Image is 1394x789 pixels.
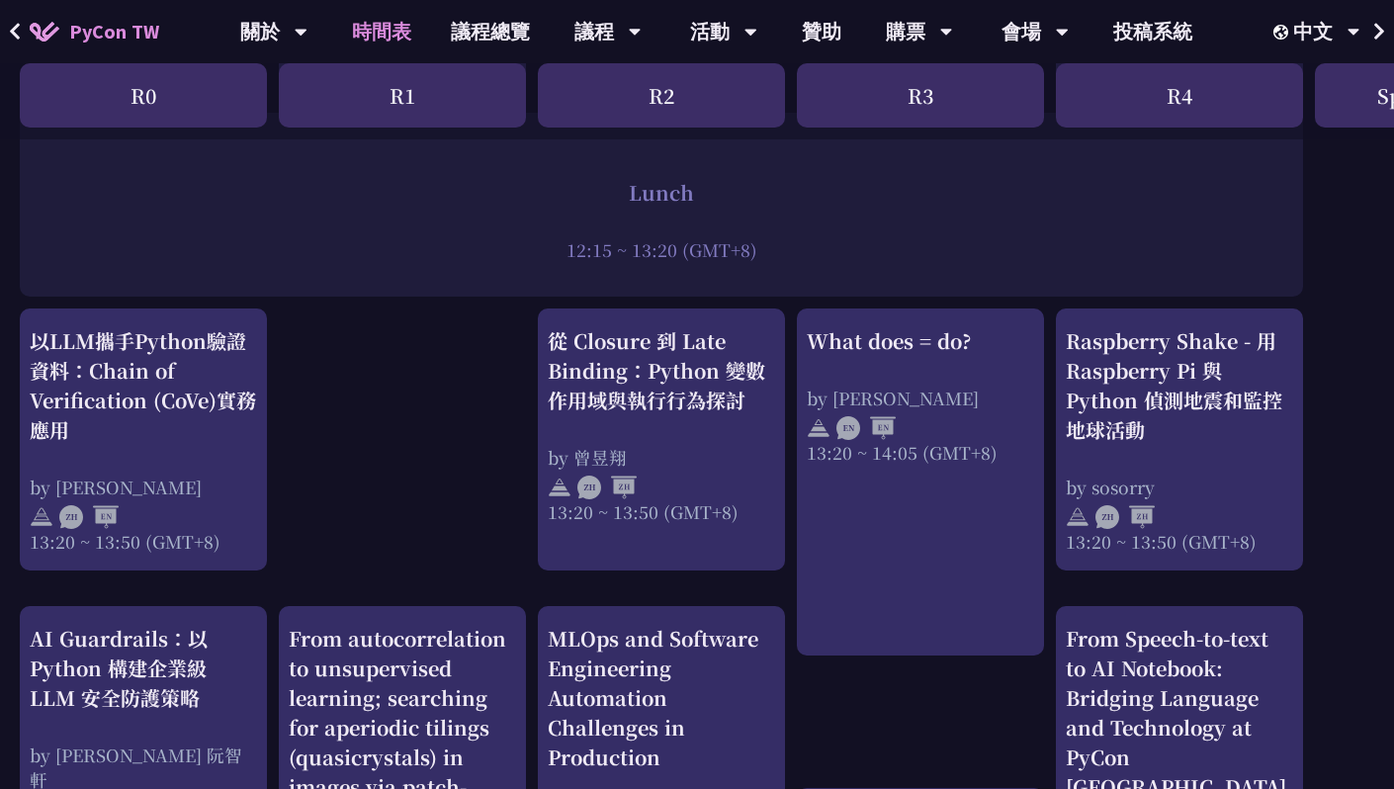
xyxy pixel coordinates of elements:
div: by 曾昱翔 [548,445,775,470]
div: by [PERSON_NAME] [807,386,1034,410]
img: ZHZH.38617ef.svg [577,476,637,499]
div: 13:20 ~ 13:50 (GMT+8) [548,499,775,524]
div: 13:20 ~ 13:50 (GMT+8) [1066,529,1293,554]
a: 以LLM攜手Python驗證資料：Chain of Verification (CoVe)實務應用 by [PERSON_NAME] 13:20 ~ 13:50 (GMT+8) [30,326,257,554]
div: AI Guardrails：以 Python 構建企業級 LLM 安全防護策略 [30,624,257,713]
img: svg+xml;base64,PHN2ZyB4bWxucz0iaHR0cDovL3d3dy53My5vcmcvMjAwMC9zdmciIHdpZHRoPSIyNCIgaGVpZ2h0PSIyNC... [807,416,830,440]
div: 13:20 ~ 14:05 (GMT+8) [807,440,1034,465]
img: svg+xml;base64,PHN2ZyB4bWxucz0iaHR0cDovL3d3dy53My5vcmcvMjAwMC9zdmciIHdpZHRoPSIyNCIgaGVpZ2h0PSIyNC... [548,476,571,499]
div: What does = do? [807,326,1034,356]
div: R0 [20,63,267,128]
a: PyCon TW [10,7,179,56]
img: Locale Icon [1273,25,1293,40]
div: R1 [279,63,526,128]
img: Home icon of PyCon TW 2025 [30,22,59,42]
div: Raspberry Shake - 用 Raspberry Pi 與 Python 偵測地震和監控地球活動 [1066,326,1293,445]
img: ENEN.5a408d1.svg [836,416,896,440]
div: R2 [538,63,785,128]
img: svg+xml;base64,PHN2ZyB4bWxucz0iaHR0cDovL3d3dy53My5vcmcvMjAwMC9zdmciIHdpZHRoPSIyNCIgaGVpZ2h0PSIyNC... [30,505,53,529]
a: What does = do? by [PERSON_NAME] 13:20 ~ 14:05 (GMT+8) [807,326,1034,638]
img: ZHZH.38617ef.svg [1095,505,1155,529]
img: ZHEN.371966e.svg [59,505,119,529]
div: Lunch [30,178,1293,208]
div: by [PERSON_NAME] [30,475,257,499]
div: R3 [797,63,1044,128]
div: 12:15 ~ 13:20 (GMT+8) [30,237,1293,262]
span: PyCon TW [69,17,159,46]
a: Raspberry Shake - 用 Raspberry Pi 與 Python 偵測地震和監控地球活動 by sosorry 13:20 ~ 13:50 (GMT+8) [1066,326,1293,554]
div: MLOps and Software Engineering Automation Challenges in Production [548,624,775,772]
div: 從 Closure 到 Late Binding：Python 變數作用域與執行行為探討 [548,326,775,415]
div: by sosorry [1066,475,1293,499]
a: 從 Closure 到 Late Binding：Python 變數作用域與執行行為探討 by 曾昱翔 13:20 ~ 13:50 (GMT+8) [548,326,775,554]
div: 13:20 ~ 13:50 (GMT+8) [30,529,257,554]
img: svg+xml;base64,PHN2ZyB4bWxucz0iaHR0cDovL3d3dy53My5vcmcvMjAwMC9zdmciIHdpZHRoPSIyNCIgaGVpZ2h0PSIyNC... [1066,505,1089,529]
div: 以LLM攜手Python驗證資料：Chain of Verification (CoVe)實務應用 [30,326,257,445]
div: R4 [1056,63,1303,128]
